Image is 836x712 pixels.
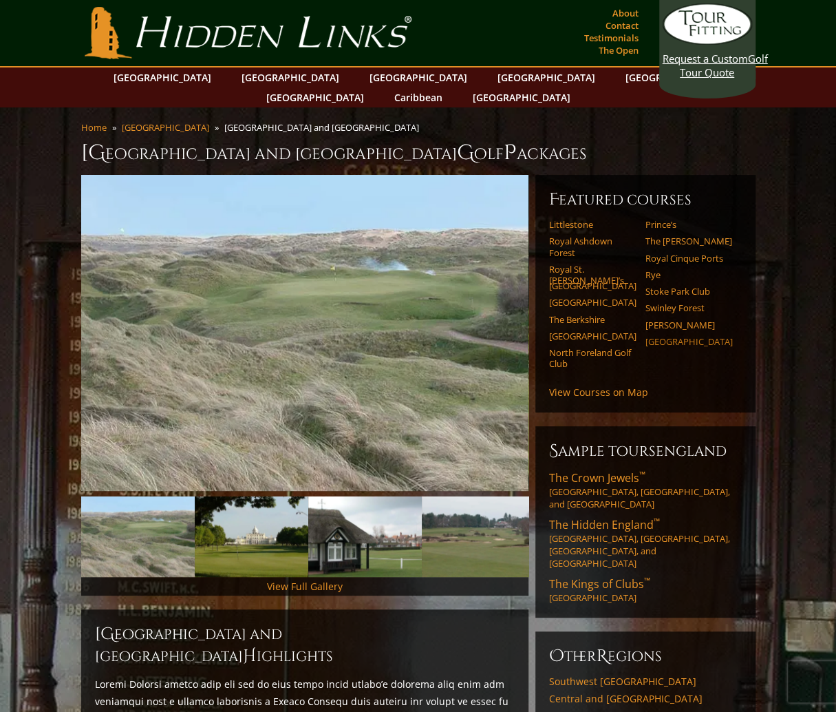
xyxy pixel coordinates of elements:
a: Royal Cinque Ports [645,253,733,264]
span: The Crown Jewels [549,470,645,485]
a: Testimonials [581,28,642,48]
a: [PERSON_NAME] [645,320,733,331]
h1: [GEOGRAPHIC_DATA] and [GEOGRAPHIC_DATA] olf ackages [81,139,755,167]
h6: Featured Courses [549,189,742,211]
a: The Kings of Clubs™[GEOGRAPHIC_DATA] [549,576,742,604]
a: [GEOGRAPHIC_DATA] [491,67,602,87]
a: Rye [645,269,733,280]
a: [GEOGRAPHIC_DATA] [645,336,733,347]
a: Contact [602,16,642,35]
a: [GEOGRAPHIC_DATA] [549,331,636,342]
a: [GEOGRAPHIC_DATA] [122,121,209,134]
span: The Kings of Clubs [549,576,650,591]
a: Caribbean [387,87,449,107]
a: [GEOGRAPHIC_DATA] [466,87,577,107]
a: [GEOGRAPHIC_DATA] [619,67,730,87]
span: R [597,645,608,667]
h2: [GEOGRAPHIC_DATA] and [GEOGRAPHIC_DATA] ighlights [95,623,515,667]
a: [GEOGRAPHIC_DATA] [549,280,636,291]
span: P [504,139,517,167]
sup: ™ [644,575,650,587]
span: G [457,139,474,167]
a: View Courses on Map [549,386,648,399]
a: The Crown Jewels™[GEOGRAPHIC_DATA], [GEOGRAPHIC_DATA], and [GEOGRAPHIC_DATA] [549,470,742,510]
span: The Hidden England [549,517,660,532]
a: [GEOGRAPHIC_DATA] [107,67,218,87]
a: The [PERSON_NAME] [645,235,733,247]
a: The Berkshire [549,314,636,325]
a: Littlestone [549,219,636,230]
a: Royal St. [PERSON_NAME]’s [549,264,636,286]
a: [GEOGRAPHIC_DATA] [235,67,346,87]
a: Stoke Park Club [645,286,733,297]
sup: ™ [639,469,645,481]
sup: ™ [654,516,660,527]
a: [GEOGRAPHIC_DATA] [549,297,636,308]
h6: Sample ToursEngland [549,440,742,462]
a: View Full Gallery [267,580,343,593]
a: [GEOGRAPHIC_DATA] [363,67,474,87]
span: O [549,645,564,667]
a: The Open [595,41,642,60]
span: H [243,645,257,667]
a: The Hidden England™[GEOGRAPHIC_DATA], [GEOGRAPHIC_DATA], [GEOGRAPHIC_DATA], and [GEOGRAPHIC_DATA] [549,517,742,569]
a: [GEOGRAPHIC_DATA] [259,87,371,107]
span: Request a Custom [663,52,748,65]
a: Request a CustomGolf Tour Quote [663,3,752,79]
li: [GEOGRAPHIC_DATA] and [GEOGRAPHIC_DATA] [224,121,425,134]
a: Southwest [GEOGRAPHIC_DATA] [549,676,742,688]
a: North Foreland Golf Club [549,347,636,370]
a: Home [81,121,107,134]
a: Prince’s [645,219,733,230]
h6: ther egions [549,645,742,667]
a: Royal Ashdown Forest [549,235,636,258]
a: Central and [GEOGRAPHIC_DATA] [549,693,742,705]
a: About [609,3,642,23]
a: Swinley Forest [645,302,733,313]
